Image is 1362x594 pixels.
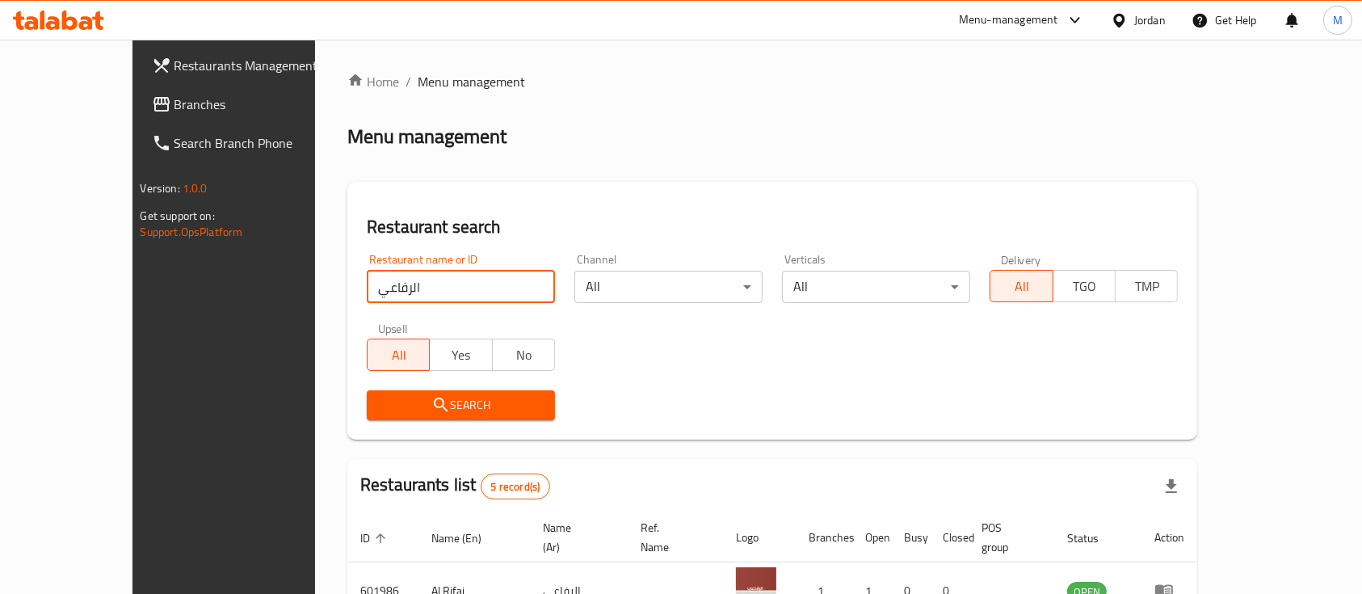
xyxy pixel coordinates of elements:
[141,221,243,242] a: Support.OpsPlatform
[1141,513,1197,562] th: Action
[139,46,360,85] a: Restaurants Management
[418,72,525,91] span: Menu management
[959,11,1058,30] div: Menu-management
[347,72,1197,91] nav: breadcrumb
[930,513,969,562] th: Closed
[406,72,411,91] li: /
[367,271,555,303] input: Search for restaurant name or ID..
[852,513,891,562] th: Open
[139,124,360,162] a: Search Branch Phone
[796,513,852,562] th: Branches
[141,178,180,199] span: Version:
[1333,11,1343,29] span: M
[347,124,507,150] h2: Menu management
[360,529,391,548] span: ID
[347,72,399,91] a: Home
[481,479,550,495] span: 5 record(s)
[374,343,423,367] span: All
[782,271,970,303] div: All
[641,518,704,557] span: Ref. Name
[1134,11,1166,29] div: Jordan
[431,529,502,548] span: Name (En)
[499,343,549,367] span: No
[492,339,555,371] button: No
[1115,270,1178,302] button: TMP
[367,390,555,420] button: Search
[380,395,542,415] span: Search
[174,133,347,153] span: Search Branch Phone
[1122,275,1171,298] span: TMP
[1067,529,1120,548] span: Status
[723,513,796,562] th: Logo
[1152,467,1191,506] div: Export file
[997,275,1046,298] span: All
[481,474,551,499] div: Total records count
[543,518,607,557] span: Name (Ar)
[982,518,1035,557] span: POS group
[429,339,492,371] button: Yes
[183,178,208,199] span: 1.0.0
[1001,254,1041,265] label: Delivery
[1053,270,1116,302] button: TGO
[378,322,408,334] label: Upsell
[139,85,360,124] a: Branches
[367,339,430,371] button: All
[436,343,486,367] span: Yes
[891,513,930,562] th: Busy
[360,473,550,499] h2: Restaurants list
[1060,275,1109,298] span: TGO
[367,215,1178,239] h2: Restaurant search
[574,271,763,303] div: All
[174,95,347,114] span: Branches
[990,270,1053,302] button: All
[174,56,347,75] span: Restaurants Management
[141,205,215,226] span: Get support on:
